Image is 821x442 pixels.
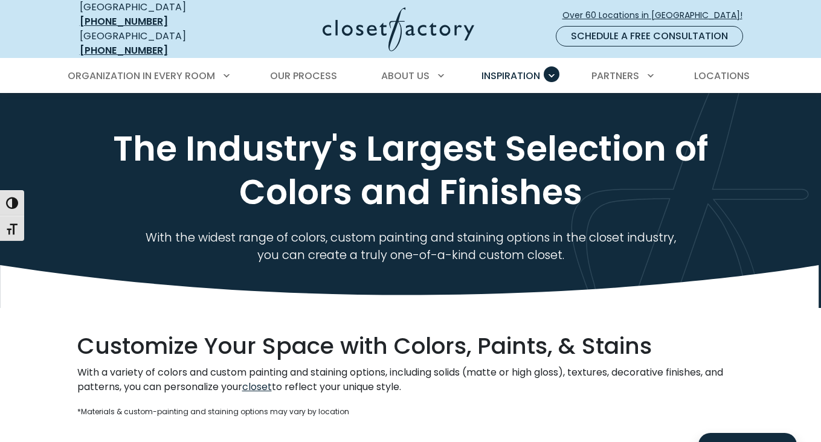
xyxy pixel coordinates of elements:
[481,69,540,83] span: Inspiration
[77,127,744,214] h1: The Industry's Largest Selection of Colors and Finishes
[381,69,430,83] span: About Us
[77,332,744,360] h5: Customize Your Space with Colors, Paints, & Stains
[68,69,215,83] span: Organization in Every Room
[80,29,228,58] div: [GEOGRAPHIC_DATA]
[323,7,474,51] img: Closet Factory Logo
[59,59,762,93] nav: Primary Menu
[77,365,744,394] p: With a variety of colors and custom painting and staining options, including solids (matte or hig...
[80,43,168,57] a: [PHONE_NUMBER]
[562,5,753,26] a: Over 60 Locations in [GEOGRAPHIC_DATA]!
[242,380,272,394] a: closet
[562,9,752,22] span: Over 60 Locations in [GEOGRAPHIC_DATA]!
[591,69,639,83] span: Partners
[77,406,349,417] span: *Materials & custom-painting and staining options may vary by location
[146,229,676,264] span: With the widest range of colors, custom painting and staining options in the closet industry, you...
[556,26,743,46] a: Schedule a Free Consultation
[270,69,337,83] span: Our Process
[80,14,168,28] a: [PHONE_NUMBER]
[694,69,750,83] span: Locations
